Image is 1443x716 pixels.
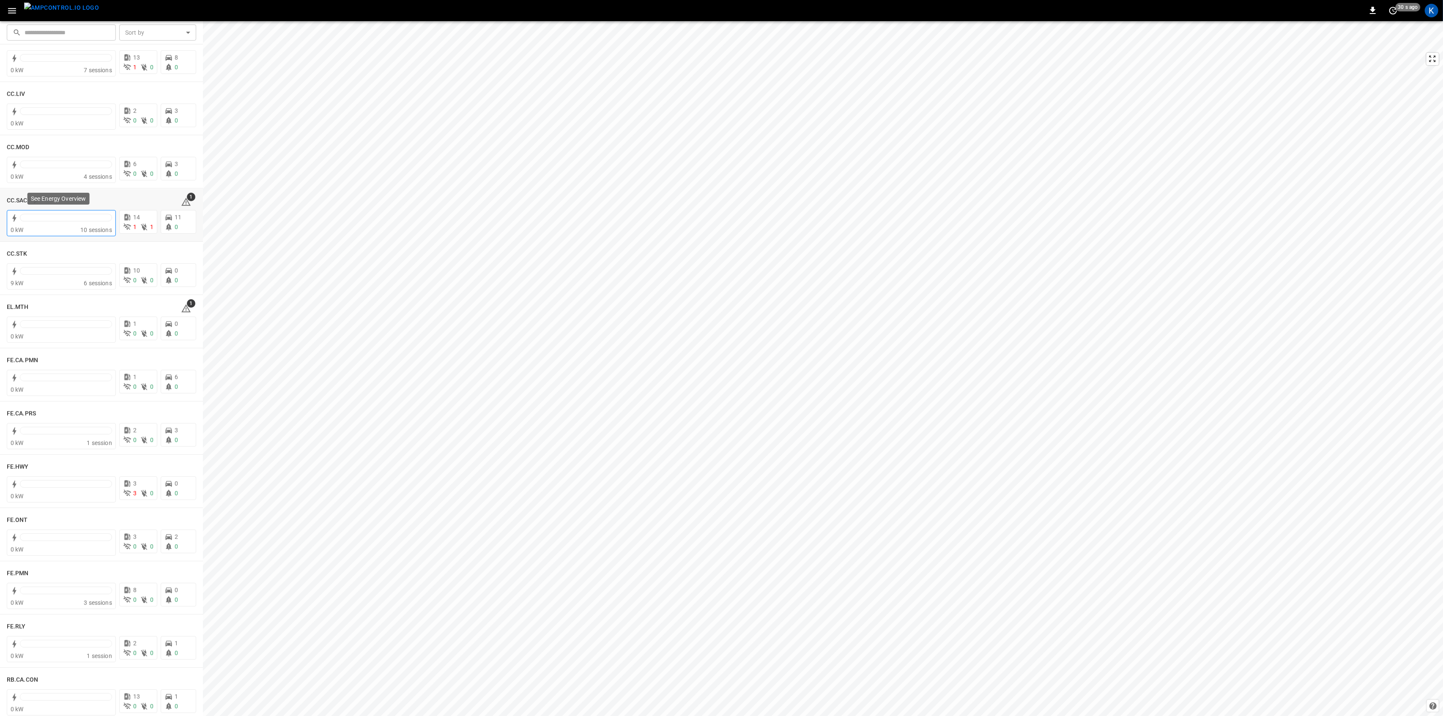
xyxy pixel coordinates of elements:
[133,107,137,114] span: 2
[187,193,195,201] span: 1
[175,330,178,337] span: 0
[150,330,153,337] span: 0
[133,117,137,124] span: 0
[11,227,24,233] span: 0 kW
[175,224,178,230] span: 0
[1386,4,1400,17] button: set refresh interval
[133,267,140,274] span: 10
[11,333,24,340] span: 0 kW
[150,437,153,443] span: 0
[7,409,36,418] h6: FE.CA.PRS
[7,462,29,472] h6: FE.HWY
[175,54,178,61] span: 8
[7,569,29,578] h6: FE.PMN
[133,596,137,603] span: 0
[150,650,153,656] span: 0
[133,214,140,221] span: 14
[24,3,99,13] img: ampcontrol.io logo
[11,173,24,180] span: 0 kW
[133,277,137,284] span: 0
[133,587,137,593] span: 8
[80,227,112,233] span: 10 sessions
[175,107,178,114] span: 3
[11,493,24,500] span: 0 kW
[150,596,153,603] span: 0
[175,383,178,390] span: 0
[175,437,178,443] span: 0
[187,299,195,308] span: 1
[150,117,153,124] span: 0
[175,374,178,380] span: 6
[133,64,137,71] span: 1
[7,303,29,312] h6: EL.MTH
[175,320,178,327] span: 0
[133,437,137,443] span: 0
[133,374,137,380] span: 1
[150,224,153,230] span: 1
[150,543,153,550] span: 0
[175,427,178,434] span: 3
[175,64,178,71] span: 0
[133,650,137,656] span: 0
[133,320,137,327] span: 1
[175,596,178,603] span: 0
[175,587,178,593] span: 0
[133,533,137,540] span: 3
[11,599,24,606] span: 0 kW
[150,277,153,284] span: 0
[1425,4,1438,17] div: profile-icon
[7,143,30,152] h6: CC.MOD
[175,277,178,284] span: 0
[133,330,137,337] span: 0
[87,440,112,446] span: 1 session
[175,543,178,550] span: 0
[133,490,137,497] span: 3
[11,280,24,287] span: 9 kW
[133,383,137,390] span: 0
[84,173,112,180] span: 4 sessions
[175,214,181,221] span: 11
[175,490,178,497] span: 0
[84,67,112,74] span: 7 sessions
[11,546,24,553] span: 0 kW
[84,280,112,287] span: 6 sessions
[175,650,178,656] span: 0
[175,170,178,177] span: 0
[150,490,153,497] span: 0
[133,640,137,647] span: 2
[11,706,24,713] span: 0 kW
[7,516,28,525] h6: FE.ONT
[175,703,178,710] span: 0
[133,224,137,230] span: 1
[175,267,178,274] span: 0
[11,120,24,127] span: 0 kW
[150,170,153,177] span: 0
[133,161,137,167] span: 6
[133,693,140,700] span: 13
[133,170,137,177] span: 0
[175,117,178,124] span: 0
[11,67,24,74] span: 0 kW
[175,533,178,540] span: 2
[133,543,137,550] span: 0
[133,480,137,487] span: 3
[7,196,27,205] h6: CC.SAC
[175,693,178,700] span: 1
[11,440,24,446] span: 0 kW
[11,653,24,659] span: 0 kW
[150,703,153,710] span: 0
[150,64,153,71] span: 0
[1396,3,1421,11] span: 30 s ago
[175,640,178,647] span: 1
[133,703,137,710] span: 0
[7,675,38,685] h6: RB.CA.CON
[175,480,178,487] span: 0
[133,54,140,61] span: 13
[175,161,178,167] span: 3
[87,653,112,659] span: 1 session
[31,194,86,203] p: See Energy Overview
[7,356,38,365] h6: FE.CA.PMN
[7,249,27,259] h6: CC.STK
[84,599,112,606] span: 3 sessions
[11,386,24,393] span: 0 kW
